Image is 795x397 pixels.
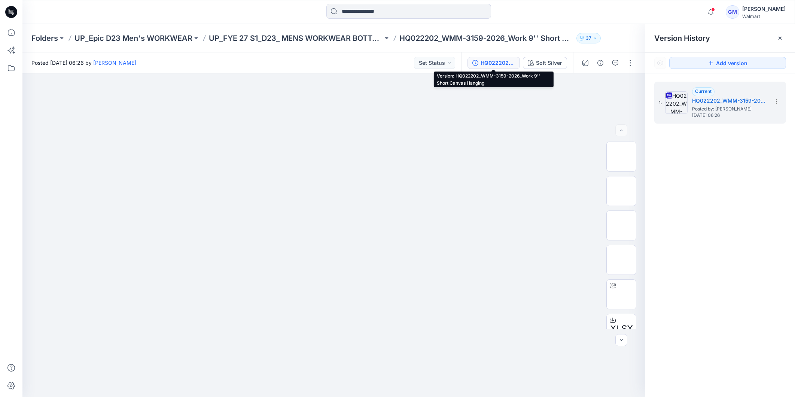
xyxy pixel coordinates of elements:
span: Current [695,88,712,94]
div: [PERSON_NAME] [742,4,786,13]
img: HQ022202_WMM-3159-2026_Work 9'' Short Canvas Hanging [665,91,688,114]
p: HQ022202_WMM-3159-2026_Work 9'' Short Canvas Hanging [399,33,573,43]
a: UP_FYE 27 S1_D23_ MENS WORKWEAR BOTTOMS EPIC [209,33,383,43]
button: Add version [669,57,786,69]
button: Soft Silver [523,57,567,69]
span: Posted [DATE] 06:26 by [31,59,136,67]
span: Posted by: Gayan Mahawithanalage [692,105,767,113]
button: HQ022202_WMM-3159-2026_Work 9'' Short Canvas Hanging [467,57,520,69]
a: Folders [31,33,58,43]
div: Walmart [742,13,786,19]
button: Close [777,35,783,41]
a: [PERSON_NAME] [93,60,136,66]
div: HQ022202_WMM-3159-2026_Work 9'' Short Canvas Hanging [481,59,515,67]
a: UP_Epic D23 Men's WORKWEAR [74,33,192,43]
span: 1. [659,99,662,106]
p: 37 [586,34,591,42]
button: Show Hidden Versions [654,57,666,69]
span: [DATE] 06:26 [692,113,767,118]
div: Soft Silver [536,59,562,67]
button: Details [594,57,606,69]
h5: HQ022202_WMM-3159-2026_Work 9'' Short Canvas Hanging [692,96,767,105]
span: Version History [654,34,710,43]
button: 37 [576,33,601,43]
span: XLSX [610,322,633,336]
div: GM [726,5,739,19]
